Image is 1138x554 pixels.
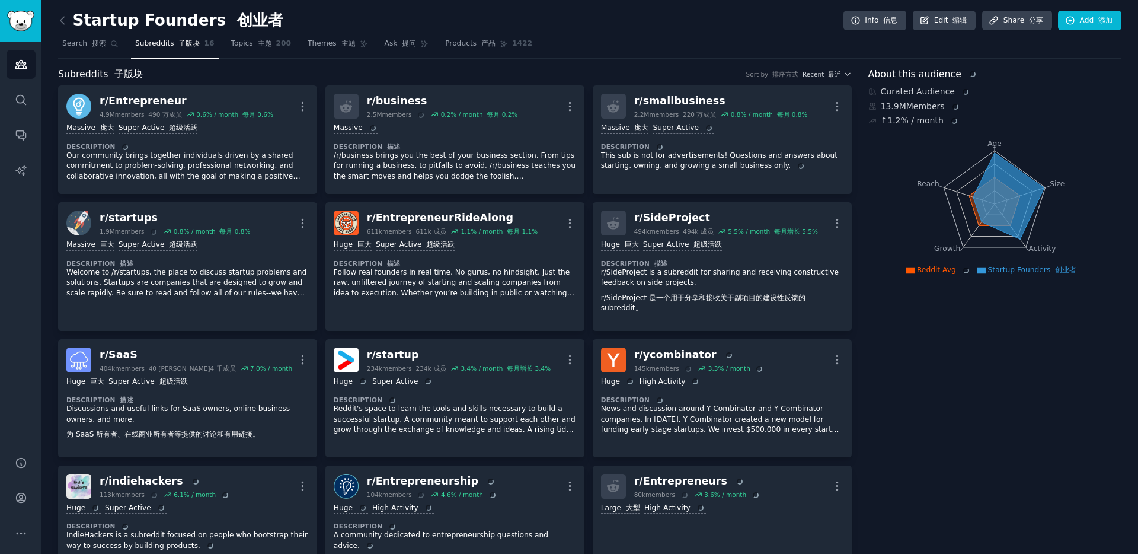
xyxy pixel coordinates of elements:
[66,151,309,182] p: Our community brings together individuals driven by a shared commitment to problem-solving, profe...
[634,227,714,235] div: 494k members
[66,94,91,119] img: Entrepreneur
[601,151,843,171] p: This sub is not for advertisements! Questions and answers about starting, owning, and growing a s...
[341,39,356,47] font: 主题
[445,39,496,49] span: Products
[90,377,104,386] font: 巨大
[105,503,166,514] div: Super Active
[634,474,761,489] div: r/ Entrepreneurs
[683,111,716,118] font: 220 万成员
[601,396,843,404] dt: Description
[149,365,236,372] font: 40 [PERSON_NAME]4 千成员
[334,211,359,235] img: EntrepreneurRideAlong
[601,503,640,514] div: Large
[601,142,843,151] dt: Description
[913,11,976,31] a: Edit 编辑
[746,70,798,78] div: Sort by
[66,503,101,514] div: Huge
[952,16,967,24] font: 编辑
[231,39,272,49] span: Topics
[169,123,197,132] font: 超级活跃
[731,110,808,119] div: 0.8 % / month
[415,365,446,372] font: 234k 成员
[704,491,761,499] div: 3.6 % / month
[237,11,283,29] font: 创业者
[100,240,114,249] font: 巨大
[634,110,717,119] div: 2.2M members
[334,377,368,388] div: Huge
[66,142,309,151] dt: Description
[601,294,805,313] font: r/SideProject 是一个用于分享和接收关于副项目的建设性反馈的 subreddit。
[441,34,536,59] a: Products 产品1422
[258,39,272,47] font: 主题
[601,240,639,251] div: Huge
[1029,16,1043,24] font: 分享
[357,240,372,249] font: 巨大
[640,377,701,388] div: High Activity
[196,110,273,119] div: 0.6 % / month
[7,11,34,31] img: GummySearch logo
[108,377,187,388] div: Super Active
[148,111,181,118] font: 490 万成员
[100,364,236,372] div: 404k members
[334,503,368,514] div: Huge
[634,123,648,132] font: 庞大
[634,348,765,362] div: r/ ycombinator
[441,110,518,119] div: 0.2 % / month
[308,39,355,49] span: Themes
[66,396,309,404] dt: Description
[803,70,851,78] button: Recent 最近
[626,504,640,512] font: 大型
[1028,244,1056,253] tspan: Activity
[1050,179,1065,187] tspan: Size
[634,491,690,499] div: 80k members
[593,339,852,457] a: ycombinatorr/ycombinator 145kmembers 3.3% / month Huge High Activity Description News and discuss...
[634,364,694,372] div: 145k members
[174,227,251,235] div: 0.8 % / month
[441,491,498,499] div: 4.6 % / month
[169,240,197,249] font: 超级活跃
[276,39,292,49] span: 200
[774,228,818,235] font: 每月增长 5.5%
[982,11,1052,31] a: Share 分享
[507,228,538,235] font: 每月 1.1%
[708,364,765,372] div: 3.3 % / month
[66,377,104,388] div: Huge
[372,377,433,388] div: Super Active
[828,71,841,78] font: 最近
[219,228,250,235] font: 每月 0.8%
[174,491,231,499] div: 6.1 % / month
[334,522,576,530] dt: Description
[593,85,852,194] a: r/smallbusiness2.2Mmembers 220 万成员0.8% / month 每月 0.8%Massive 庞大Super Active Description This sub...
[58,202,317,331] a: startupsr/startups1.9Mmembers 0.8% / month 每月 0.8%Massive 巨大Super Active 超级活跃Description 描述Welcom...
[634,211,818,225] div: r/ SideProject
[988,266,1077,274] span: Startup Founders
[881,114,960,127] div: ↑ 1.2 % / month
[367,491,427,499] div: 104k members
[100,491,159,499] div: 113k members
[601,259,843,268] dt: Description
[325,85,584,194] a: r/business2.5Mmembers 0.2% / month 每月 0.2%Massive Description 描述/r/business brings you the best o...
[868,85,1122,98] div: Curated Audience
[334,259,576,268] dt: Description
[159,377,188,386] font: 超级活跃
[303,34,372,59] a: Themes 主题
[868,100,1122,113] div: 13.9M Members
[100,123,114,132] font: 庞大
[334,396,576,404] dt: Description
[119,240,197,251] div: Super Active
[334,142,576,151] dt: Description
[135,39,200,49] span: Subreddits
[66,430,260,438] font: 为 SaaS 所有者、在线商业所有者等提供的讨论和有用链接。
[507,365,551,372] font: 每月增长 3.4%
[92,39,106,47] font: 搜索
[66,259,309,268] dt: Description
[66,123,114,134] div: Massive
[58,11,283,30] h2: Startup Founders
[131,34,219,59] a: Subreddits 子版块16
[1058,11,1121,31] a: Add 添加
[66,240,114,251] div: Massive
[367,227,446,235] div: 611k members
[728,227,818,235] div: 5.5 % / month
[426,240,455,249] font: 超级活跃
[625,240,639,249] font: 巨大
